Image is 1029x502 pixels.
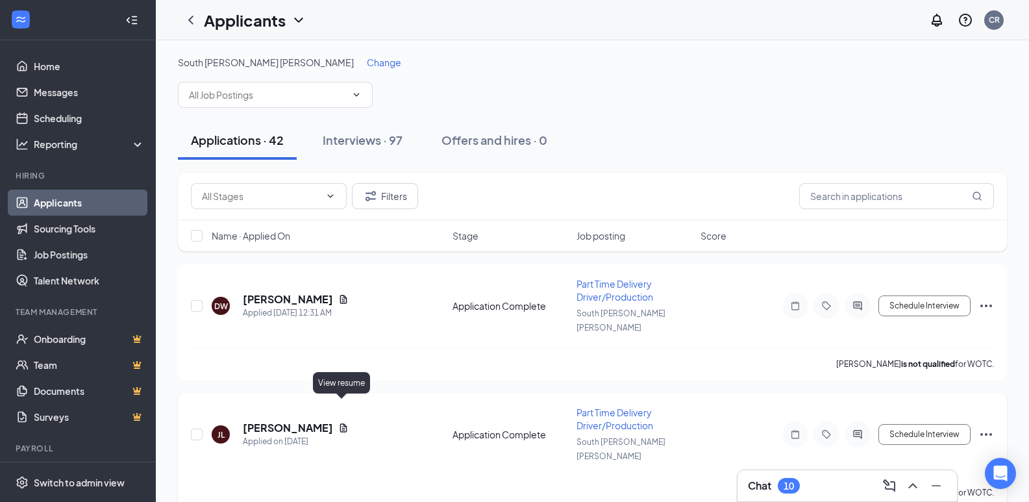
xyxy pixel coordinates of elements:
[125,14,138,27] svg: Collapse
[748,479,771,493] h3: Chat
[787,301,803,311] svg: Note
[189,88,346,102] input: All Job Postings
[34,326,145,352] a: OnboardingCrown
[836,358,994,370] p: [PERSON_NAME] for WOTC.
[367,56,401,68] span: Change
[351,90,362,100] svg: ChevronDown
[989,14,1000,25] div: CR
[34,79,145,105] a: Messages
[978,427,994,442] svg: Ellipses
[34,216,145,242] a: Sourcing Tools
[902,475,923,496] button: ChevronUp
[576,278,653,303] span: Part Time Delivery Driver/Production
[985,458,1016,489] div: Open Intercom Messenger
[819,301,834,311] svg: Tag
[243,307,349,320] div: Applied [DATE] 12:31 AM
[784,481,794,492] div: 10
[34,268,145,294] a: Talent Network
[217,429,225,440] div: JL
[850,429,865,440] svg: ActiveChat
[878,295,971,316] button: Schedule Interview
[878,424,971,445] button: Schedule Interview
[441,132,547,148] div: Offers and hires · 0
[352,183,418,209] button: Filter Filters
[700,229,726,242] span: Score
[16,307,142,318] div: Team Management
[16,443,142,454] div: Payroll
[958,12,973,28] svg: QuestionInfo
[34,190,145,216] a: Applicants
[576,407,653,431] span: Part Time Delivery Driver/Production
[16,476,29,489] svg: Settings
[972,191,982,201] svg: MagnifyingGlass
[212,229,290,242] span: Name · Applied On
[14,13,27,26] svg: WorkstreamLogo
[576,308,665,333] span: South [PERSON_NAME] [PERSON_NAME]
[928,478,944,494] svg: Minimize
[204,9,286,31] h1: Applicants
[850,301,865,311] svg: ActiveChat
[799,183,994,209] input: Search in applications
[576,229,625,242] span: Job posting
[202,189,320,203] input: All Stages
[34,53,145,79] a: Home
[978,298,994,314] svg: Ellipses
[453,229,478,242] span: Stage
[901,359,955,369] b: is not qualified
[178,56,354,68] span: South [PERSON_NAME] [PERSON_NAME]
[243,421,333,435] h5: [PERSON_NAME]
[243,435,349,448] div: Applied on [DATE]
[34,242,145,268] a: Job Postings
[313,372,370,394] div: View resume
[16,138,29,151] svg: Analysis
[338,423,349,433] svg: Document
[453,428,569,441] div: Application Complete
[291,12,306,28] svg: ChevronDown
[34,476,125,489] div: Switch to admin view
[16,170,142,181] div: Hiring
[453,299,569,312] div: Application Complete
[882,478,897,494] svg: ComposeMessage
[323,132,403,148] div: Interviews · 97
[243,292,333,307] h5: [PERSON_NAME]
[363,188,378,204] svg: Filter
[819,429,834,440] svg: Tag
[929,12,945,28] svg: Notifications
[34,138,145,151] div: Reporting
[905,478,921,494] svg: ChevronUp
[926,475,947,496] button: Minimize
[34,105,145,131] a: Scheduling
[191,132,284,148] div: Applications · 42
[576,437,665,461] span: South [PERSON_NAME] [PERSON_NAME]
[787,429,803,440] svg: Note
[214,301,228,312] div: DW
[34,404,145,430] a: SurveysCrown
[879,475,900,496] button: ComposeMessage
[338,294,349,305] svg: Document
[183,12,199,28] svg: ChevronLeft
[325,191,336,201] svg: ChevronDown
[34,378,145,404] a: DocumentsCrown
[34,352,145,378] a: TeamCrown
